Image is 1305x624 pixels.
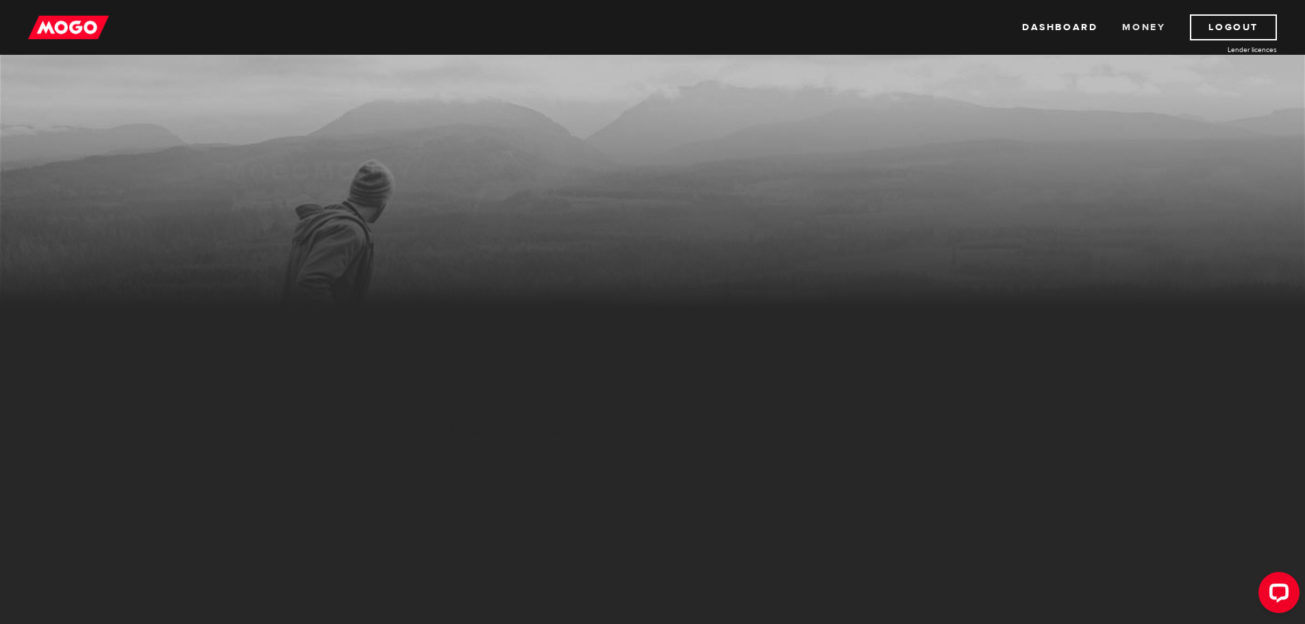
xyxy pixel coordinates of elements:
a: View [712,284,768,303]
img: mogo_logo-11ee424be714fa7cbb0f0f49df9e16ec.png [28,14,109,40]
a: Lender licences [1174,45,1277,55]
p: We're working hard to bring loan details to your dashboard! (Like your current balance, next paym... [245,516,768,565]
h3: Your MogoMoney [245,458,410,494]
a: chat with us [554,532,618,548]
strong: P.S. Coming soon: [245,595,347,611]
h1: MogoMoney [225,158,1081,186]
a: Dashboard [1022,14,1097,40]
p: even more cool features—like the ability to set up your own payments [245,595,768,612]
iframe: LiveChat chat widget [1247,566,1305,624]
h3: Previous loan agreements [245,282,504,299]
h2: MogoMoney [245,416,768,445]
a: Money [1122,14,1165,40]
img: strong arm emoji [725,598,736,610]
a: Logout [1190,14,1277,40]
